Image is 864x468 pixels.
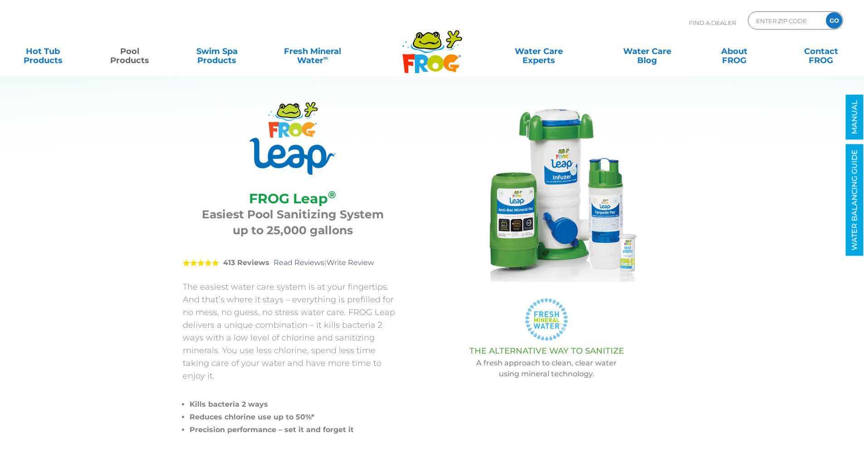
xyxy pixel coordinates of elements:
a: Water CareExperts [484,42,594,60]
a: Read Reviews [273,258,324,267]
h3: Easiest Pool Sanitizing System up to 25,000 gallons [194,207,391,238]
a: AboutFROG [700,42,768,60]
li: Precision performance – set it and forget it [190,424,403,436]
a: WATER BALANCING GUIDE [846,144,864,256]
img: Frog Products Logo [397,18,467,74]
a: Fresh MineralWater∞ [270,42,355,60]
p: The easiest water care system is at your fingertips. And that’s where it stays – everything is pr... [183,281,403,382]
img: Product Logo [249,102,336,175]
sup: ∞ [323,54,328,61]
li: Reduces chlorine use up to 50%* [190,411,403,424]
li: Kills bacteria 2 ways [190,398,403,411]
span: 5 [183,259,219,266]
a: PoolProducts [96,42,164,60]
sup: ® [328,188,336,201]
a: MANUAL [846,95,864,140]
a: ContactFROG [787,42,855,60]
div: | [183,245,403,281]
a: Water CareBlog [613,42,681,60]
a: Hot TubProducts [9,42,77,60]
p: A fresh approach to clean, clear water using mineral technology. [425,358,668,379]
a: Swim SpaProducts [183,42,251,60]
h2: FROG Leap [194,191,391,207]
a: Write Review [327,258,374,267]
input: GO [826,12,842,29]
p: Find A Dealer [689,11,736,34]
strong: 413 Reviews [223,258,269,267]
h3: THE ALTERNATIVE WAY TO SANITIZE [425,346,668,355]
